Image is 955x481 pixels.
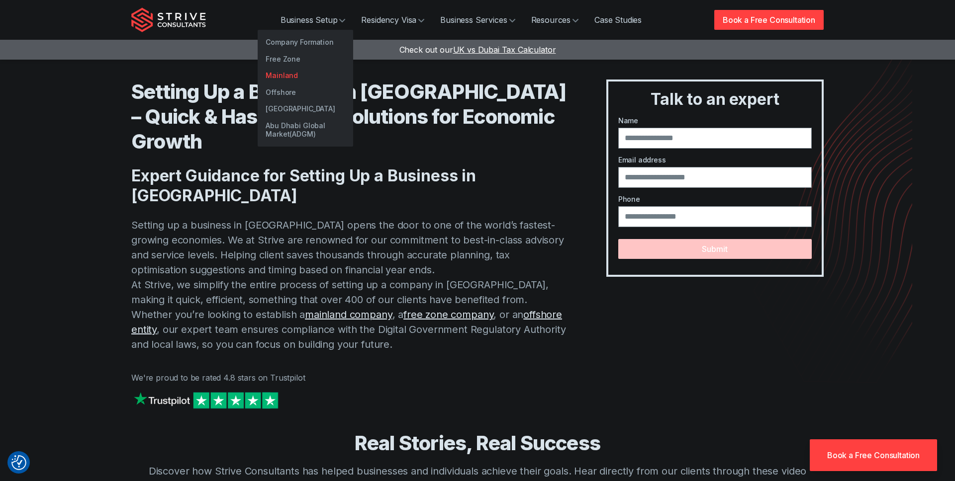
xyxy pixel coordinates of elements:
a: Check out ourUK vs Dubai Tax Calculator [399,45,556,55]
a: Business Setup [273,10,354,30]
button: Submit [618,239,812,259]
img: Strive on Trustpilot [131,390,281,411]
a: free zone company [403,309,493,321]
p: We're proud to be rated 4.8 stars on Trustpilot [131,372,567,384]
img: Revisit consent button [11,455,26,470]
button: Consent Preferences [11,455,26,470]
a: Resources [523,10,587,30]
h3: Real Stories, Real Success [131,431,824,456]
a: Free Zone [258,51,353,68]
a: [GEOGRAPHIC_DATA] [258,100,353,117]
p: Setting up a business in [GEOGRAPHIC_DATA] opens the door to one of the world’s fastest-growing e... [131,218,567,352]
a: Abu Dhabi Global Market(ADGM) [258,117,353,143]
img: Strive Consultants [131,7,206,32]
a: Book a Free Consultation [810,439,937,471]
a: Offshore [258,84,353,101]
a: Case Studies [586,10,650,30]
a: Mainland [258,67,353,84]
a: Book a Free Consultation [714,10,824,30]
label: Email address [618,155,812,165]
a: Business Services [432,10,523,30]
label: Name [618,115,812,126]
label: Phone [618,194,812,204]
h2: Expert Guidance for Setting Up a Business in [GEOGRAPHIC_DATA] [131,166,567,206]
a: Company Formation [258,34,353,51]
h1: Setting Up a Business in [GEOGRAPHIC_DATA] – Quick & Hassle-Free Solutions for Economic Growth [131,80,567,154]
span: UK vs Dubai Tax Calculator [453,45,556,55]
h3: Talk to an expert [612,89,818,109]
a: mainland company [305,309,392,321]
a: Residency Visa [353,10,432,30]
